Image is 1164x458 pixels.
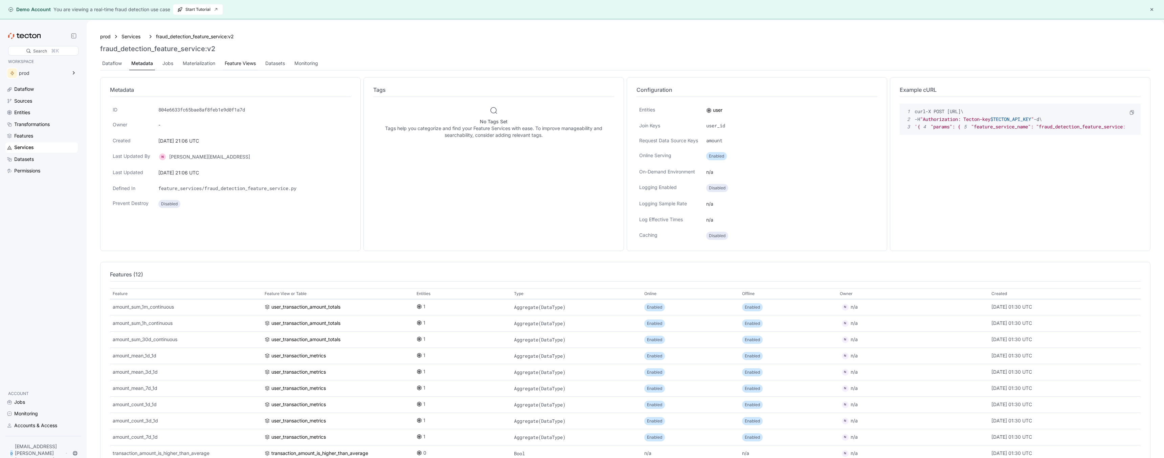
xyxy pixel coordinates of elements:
[113,368,259,376] div: amount_mean_3d_1d
[14,398,25,406] div: Jobs
[841,335,849,343] div: N
[742,290,755,297] p: Offline
[110,86,351,94] h4: Metadata
[113,450,259,457] div: transaction_amount_is_higher_than_average
[514,336,639,343] p: Aggregate(DataType)
[5,154,78,164] a: Datasets
[1031,116,1034,122] span: "
[8,390,75,397] p: ACCOUNT
[851,400,858,409] div: n/a
[991,336,1138,343] div: [DATE] 01:30 UTC
[14,109,30,116] div: Entities
[991,450,1138,457] div: [DATE] 01:30 UTC
[121,33,145,40] a: Services
[113,352,259,359] div: amount_mean_1d_1d
[915,116,920,122] span: -H
[904,108,915,115] span: 1
[225,60,256,67] div: Feature Views
[271,450,368,457] div: transaction_amount_is_higher_than_average
[644,290,656,297] p: Online
[14,132,33,140] div: Features
[423,336,425,342] p: 1
[991,384,1138,392] div: [DATE] 01:30 UTC
[14,155,34,163] div: Datasets
[514,369,639,375] p: Aggregate(DataType)
[19,71,67,76] div: prod
[904,116,915,123] span: 2
[840,290,853,297] p: Owner
[920,116,990,122] span: "Authorization: Tecton-key
[162,60,173,67] div: Jobs
[915,108,925,114] span: curl
[373,86,614,94] h4: Tags
[960,123,1136,130] span: "feature_service_name": "fraud_detection_feature_service:v2",
[851,449,858,457] div: n/a
[423,352,425,359] p: 1
[265,60,285,67] div: Datasets
[100,45,215,53] h3: fraud_detection_feature_service:v2
[271,433,326,441] div: user_transaction_metrics
[745,434,760,440] p: Enabled
[423,433,425,440] p: 1
[376,125,611,139] p: Tags help you categorize and find your Feature Services with ease. To improve manageability and s...
[265,290,307,297] p: Feature View or Table
[5,420,78,431] a: Accounts & Access
[851,368,858,376] div: n/a
[14,410,38,417] div: Monitoring
[5,119,78,129] a: Transformations
[647,417,662,424] p: Enabled
[851,417,858,425] div: n/a
[915,123,920,130] span: '{
[271,417,326,424] div: user_transaction_metrics
[265,303,411,311] a: user_transaction_amount_totals
[841,319,849,327] div: N
[851,384,858,392] div: n/a
[514,290,523,297] p: Type
[265,352,411,359] a: user_transaction_metrics
[904,123,915,130] span: 3
[745,385,760,392] p: Enabled
[8,46,79,56] div: Search⌘K
[102,60,122,67] div: Dataflow
[376,118,611,125] h5: No Tags Set
[9,449,14,457] div: D
[8,58,75,65] p: WORKSPACE
[271,336,340,343] div: user_transaction_amount_totals
[514,352,639,359] p: Aggregate(DataType)
[14,167,40,174] div: Permissions
[53,6,170,13] div: You are viewing a real-time fraud detection use case
[851,319,858,327] div: n/a
[113,303,259,311] div: amount_sum_1m_continuous
[265,433,411,441] a: user_transaction_metrics
[271,401,326,408] div: user_transaction_metrics
[647,434,662,440] p: Enabled
[5,131,78,141] a: Features
[5,96,78,106] a: Sources
[647,401,662,408] p: Enabled
[745,369,760,375] p: Enabled
[14,85,34,93] div: Dataflow
[113,417,259,424] div: amount_count_3d_1d
[423,401,425,408] p: 1
[991,417,1138,424] div: [DATE] 01:30 UTC
[742,450,834,457] div: n/a
[33,48,47,54] div: Search
[991,352,1138,359] div: [DATE] 01:30 UTC
[156,33,234,40] div: fraud_detection_feature_service:v2
[647,320,662,327] p: Enabled
[841,449,849,457] div: N
[423,384,425,391] p: 1
[647,336,662,343] p: Enabled
[14,97,32,105] div: Sources
[841,352,849,360] div: N
[265,401,411,408] a: user_transaction_metrics
[991,368,1138,376] div: [DATE] 01:30 UTC
[51,47,59,55] div: ⌘K
[1034,116,1039,122] span: -d
[14,121,50,128] div: Transformations
[265,417,411,424] a: user_transaction_metrics
[745,417,760,424] p: Enabled
[647,304,662,310] p: Enabled
[991,401,1138,408] div: [DATE] 01:30 UTC
[113,336,259,343] div: amount_sum_30d_continuous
